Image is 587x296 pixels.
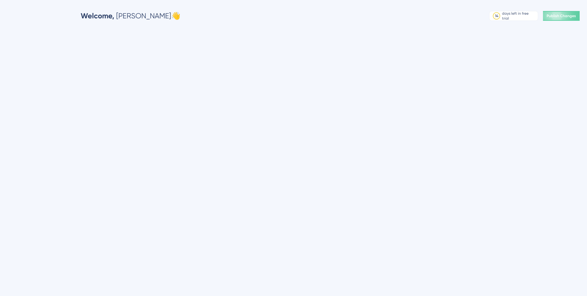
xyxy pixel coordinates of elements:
[502,11,536,21] div: days left in free trial
[81,11,180,21] div: [PERSON_NAME] 👋
[495,13,498,18] div: 14
[543,11,580,21] button: Publish Changes
[81,11,114,20] span: Welcome,
[547,13,576,18] span: Publish Changes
